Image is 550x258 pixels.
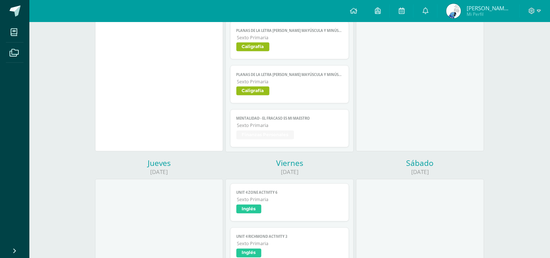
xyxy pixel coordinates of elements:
[236,87,269,95] span: Caligrafía
[356,168,484,176] div: [DATE]
[230,109,350,148] a: Mentalidad - El Fracaso es mi MaestroSexto PrimariaFinanzas Personales
[237,197,343,203] span: Sexto Primaria
[230,65,350,103] a: PLANAS DE LA LETRA [PERSON_NAME] mayúscula y minúsculaSexto PrimariaCaligrafía
[236,72,343,77] span: PLANAS DE LA LETRA [PERSON_NAME] mayúscula y minúscula
[236,235,343,239] span: Unit 4 Richmond Activity 3
[236,190,343,195] span: Unit 4 Zone Activity 6
[236,205,261,214] span: Inglés
[236,249,261,258] span: Inglés
[236,131,294,139] span: Finanzas Personales
[95,158,223,168] div: Jueves
[446,4,461,18] img: 2f3557b5a2cbc9257661ae254945c66b.png
[230,183,350,222] a: Unit 4 Zone Activity 6Sexto PrimariaInglés
[236,43,269,51] span: Caligrafía
[237,241,343,247] span: Sexto Primaria
[237,123,343,129] span: Sexto Primaria
[236,116,343,121] span: Mentalidad - El Fracaso es mi Maestro
[230,21,350,59] a: PLANAS DE LA LETRA [PERSON_NAME] mayúscula y minúsculaSexto PrimariaCaligrafía
[356,158,484,168] div: Sábado
[225,168,354,176] div: [DATE]
[236,28,343,33] span: PLANAS DE LA LETRA [PERSON_NAME] mayúscula y minúscula
[225,158,354,168] div: Viernes
[467,4,511,12] span: [PERSON_NAME][US_STATE]
[467,11,511,17] span: Mi Perfil
[95,168,223,176] div: [DATE]
[237,79,343,85] span: Sexto Primaria
[237,34,343,41] span: Sexto Primaria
